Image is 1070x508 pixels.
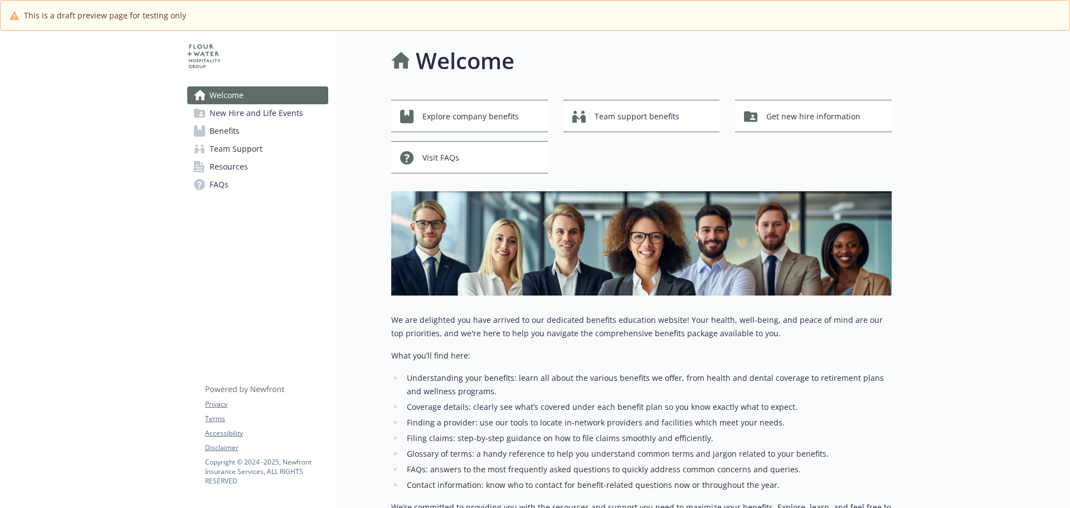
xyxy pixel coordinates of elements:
span: Welcome [210,86,244,104]
a: Benefits [187,122,328,140]
p: We are delighted you have arrived to our dedicated benefits education website! Your health, well-... [391,313,892,340]
li: Coverage details: clearly see what’s covered under each benefit plan so you know exactly what to ... [403,400,892,414]
a: Privacy [205,399,328,409]
span: Team Support [210,140,262,158]
span: Resources [210,158,248,176]
p: Copyright © 2024 - 2025 , Newfront Insurance Services, ALL RIGHTS RESERVED [205,457,328,486]
button: Team support benefits [563,100,720,132]
button: Get new hire information [735,100,892,132]
img: overview page banner [391,191,892,296]
span: This is a draft preview page for testing only [24,9,186,21]
span: Explore company benefits [422,106,519,127]
a: New Hire and Life Events [187,104,328,122]
a: Disclaimer [205,443,328,453]
a: Terms [205,414,328,424]
p: What you’ll find here: [391,349,892,362]
a: Resources [187,158,328,176]
span: New Hire and Life Events [210,104,303,122]
span: Team support benefits [595,106,679,127]
button: Visit FAQs [391,141,548,173]
a: Accessibility [205,428,328,438]
span: Benefits [210,122,240,140]
li: Contact information: know who to contact for benefit-related questions now or throughout the year. [403,478,892,492]
li: Filing claims: step-by-step guidance on how to file claims smoothly and efficiently. [403,432,892,445]
li: Glossary of terms: a handy reference to help you understand common terms and jargon related to yo... [403,447,892,461]
span: Visit FAQs [422,147,459,168]
span: Get new hire information [766,106,860,127]
a: Team Support [187,140,328,158]
a: FAQs [187,176,328,193]
li: Finding a provider: use our tools to locate in-network providers and facilities which meet your n... [403,416,892,429]
a: Welcome [187,86,328,104]
span: FAQs [210,176,228,193]
li: Understanding your benefits: learn all about the various benefits we offer, from health and denta... [403,371,892,398]
li: FAQs: answers to the most frequently asked questions to quickly address common concerns and queries. [403,463,892,476]
h1: Welcome [416,44,514,78]
button: Explore company benefits [391,100,548,132]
